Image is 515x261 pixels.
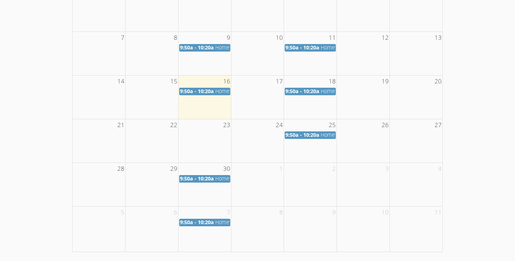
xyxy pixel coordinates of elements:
span: 17 [275,76,284,87]
span: 19 [381,76,389,87]
span: 8 [173,32,178,44]
span: 9:50a - 10:20a [180,219,214,226]
a: 9:50a - 10:20a Homework Help [179,44,230,52]
span: Homework Help [215,88,252,95]
span: Homework Help [215,175,252,182]
span: 15 [170,76,178,87]
span: 7 [120,32,125,44]
span: 13 [434,32,442,44]
span: 14 [117,76,125,87]
span: 9:50a - 10:20a [285,88,319,95]
span: 9:50a - 10:20a [180,44,214,51]
span: 8 [279,207,284,218]
span: 9:50a - 10:20a [180,88,214,95]
span: 24 [275,119,284,131]
span: 9:50a - 10:20a [180,175,214,182]
a: 9:50a - 10:20a Homework Help [285,44,336,52]
span: 12 [381,32,389,44]
span: 10 [381,207,389,218]
span: 9 [226,32,231,44]
span: Homework Help [321,131,358,138]
a: 9:50a - 10:20a Homework Help [285,131,336,139]
span: 9:50a - 10:20a [285,44,319,51]
span: Homework Help [215,219,252,226]
span: 11 [328,32,337,44]
span: 9:50a - 10:20a [285,131,319,138]
span: 9 [332,207,337,218]
span: Homework Help [321,44,358,51]
span: 22 [170,119,178,131]
span: Homework Help [321,88,358,95]
a: 9:50a - 10:20a Homework Help [285,88,336,95]
span: 1 [279,163,284,175]
span: 30 [222,163,231,175]
span: 23 [222,119,231,131]
span: Homework Help [215,44,252,51]
span: 6 [173,207,178,218]
span: 27 [434,119,442,131]
span: 3 [384,163,389,175]
span: 26 [381,119,389,131]
span: 2 [332,163,337,175]
span: 7 [226,207,231,218]
span: 20 [434,76,442,87]
span: 21 [117,119,125,131]
a: 9:50a - 10:20a Homework Help [179,175,230,183]
span: 4 [437,163,442,175]
span: 28 [117,163,125,175]
span: 29 [170,163,178,175]
span: 25 [328,119,337,131]
span: 18 [328,76,337,87]
span: 5 [120,207,125,218]
span: 10 [275,32,284,44]
span: 11 [434,207,442,218]
a: 9:50a - 10:20a Homework Help [179,88,230,95]
a: 9:50a - 10:20a Homework Help [179,219,230,226]
span: 16 [222,76,231,87]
